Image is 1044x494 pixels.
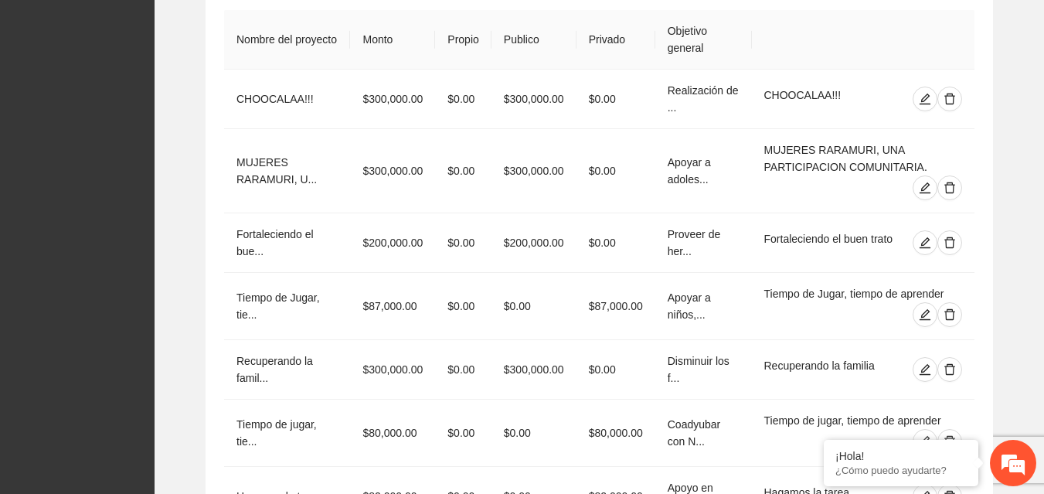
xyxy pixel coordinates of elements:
[350,129,435,213] td: $300,000.00
[913,237,937,249] span: edit
[576,273,655,340] td: $87,000.00
[491,10,576,70] th: Publico
[938,308,961,321] span: delete
[350,213,435,273] td: $200,000.00
[576,340,655,400] td: $0.00
[913,302,937,327] button: edit
[913,182,937,194] span: edit
[435,340,491,400] td: $0.00
[236,228,314,257] span: Fortaleciendo el bue...
[491,129,576,213] td: $300,000.00
[835,450,967,462] div: ¡Hola!
[435,400,491,467] td: $0.00
[491,340,576,400] td: $300,000.00
[668,228,720,257] span: Proveer de her...
[938,435,961,448] span: delete
[435,213,491,273] td: $0.00
[938,237,961,249] span: delete
[491,70,576,129] td: $300,000.00
[835,465,967,476] p: ¿Cómo puedo ayudarte?
[938,363,961,376] span: delete
[224,10,350,70] th: Nombre del proyecto
[236,156,317,186] span: MUJERES RARAMURI, U...
[350,10,435,70] th: Monto
[764,87,877,111] div: CHOOCALAA!!!
[435,70,491,129] td: $0.00
[576,213,655,273] td: $0.00
[913,175,937,200] button: edit
[491,213,576,273] td: $200,000.00
[576,400,655,467] td: $80,000.00
[668,156,711,186] span: Apoyar a adoles...
[8,329,294,383] textarea: Escriba su mensaje y pulse “Intro”
[937,302,962,327] button: delete
[655,10,752,70] th: Objetivo general
[90,160,213,316] span: Estamos en línea.
[913,308,937,321] span: edit
[350,340,435,400] td: $300,000.00
[764,412,963,429] div: Tiempo de jugar, tiempo de aprender
[350,400,435,467] td: $80,000.00
[938,93,961,105] span: delete
[236,355,313,384] span: Recuperando la famil...
[576,70,655,129] td: $0.00
[913,435,937,448] span: edit
[253,8,291,45] div: Minimizar ventana de chat en vivo
[937,87,962,111] button: delete
[764,285,963,302] div: Tiempo de Jugar, tiempo de aprender
[913,230,937,255] button: edit
[764,230,903,255] div: Fortaleciendo el buen trato
[913,429,937,454] button: edit
[668,291,711,321] span: Apoyar a niños,...
[913,363,937,376] span: edit
[913,93,937,105] span: edit
[435,129,491,213] td: $0.00
[491,273,576,340] td: $0.00
[576,129,655,213] td: $0.00
[937,175,962,200] button: delete
[668,418,721,448] span: Coadyubar con N...
[764,357,894,382] div: Recuperando la familia
[913,357,937,382] button: edit
[236,291,320,321] span: Tiempo de Jugar, tie...
[668,355,729,384] span: Disminuir los f...
[764,141,963,175] div: MUJERES RARAMURI, UNA PARTICIPACION COMUNITARIA.
[937,357,962,382] button: delete
[435,273,491,340] td: $0.00
[236,418,317,448] span: Tiempo de jugar, tie...
[937,230,962,255] button: delete
[668,84,739,114] span: Realización de ...
[350,273,435,340] td: $87,000.00
[938,182,961,194] span: delete
[350,70,435,129] td: $300,000.00
[80,79,260,99] div: Chatee con nosotros ahora
[491,400,576,467] td: $0.00
[224,70,350,129] td: CHOOCALAA!!!
[435,10,491,70] th: Propio
[913,87,937,111] button: edit
[576,10,655,70] th: Privado
[937,429,962,454] button: delete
